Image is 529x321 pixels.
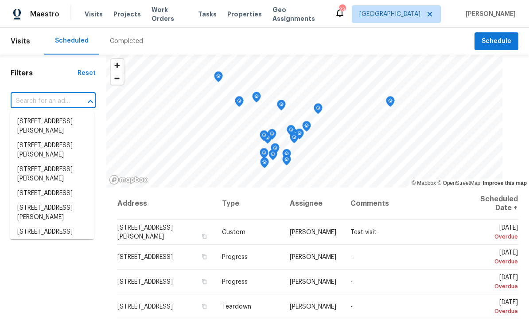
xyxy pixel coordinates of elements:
[287,125,296,139] div: Map marker
[215,188,283,220] th: Type
[10,225,94,239] li: [STREET_ADDRESS]
[78,69,96,78] div: Reset
[113,10,141,19] span: Projects
[117,225,173,240] span: [STREET_ADDRESS][PERSON_NAME]
[268,129,276,143] div: Map marker
[222,229,245,235] span: Custom
[222,304,251,310] span: Teardown
[412,180,436,186] a: Mapbox
[11,69,78,78] h1: Filters
[277,100,286,114] div: Map marker
[483,180,527,186] a: Improve this map
[339,5,345,14] div: 23
[471,274,518,291] span: [DATE]
[290,229,336,235] span: [PERSON_NAME]
[117,254,173,260] span: [STREET_ADDRESS]
[235,96,244,110] div: Map marker
[471,257,518,266] div: Overdue
[110,37,143,46] div: Completed
[214,71,223,85] div: Map marker
[471,225,518,241] span: [DATE]
[30,10,59,19] span: Maestro
[350,254,353,260] span: -
[343,188,464,220] th: Comments
[222,254,248,260] span: Progress
[290,133,299,146] div: Map marker
[283,188,343,220] th: Assignee
[295,129,304,142] div: Map marker
[260,157,269,171] div: Map marker
[152,5,187,23] span: Work Orders
[471,299,518,316] span: [DATE]
[268,149,277,163] div: Map marker
[109,175,148,185] a: Mapbox homepage
[272,5,324,23] span: Geo Assignments
[117,279,173,285] span: [STREET_ADDRESS]
[471,282,518,291] div: Overdue
[252,92,261,106] div: Map marker
[200,253,208,261] button: Copy Address
[198,11,217,17] span: Tasks
[271,143,280,157] div: Map marker
[117,304,173,310] span: [STREET_ADDRESS]
[85,10,103,19] span: Visits
[386,96,395,110] div: Map marker
[471,250,518,266] span: [DATE]
[117,188,215,220] th: Address
[464,188,518,220] th: Scheduled Date ↑
[462,10,516,19] span: [PERSON_NAME]
[290,304,336,310] span: [PERSON_NAME]
[222,279,248,285] span: Progress
[350,279,353,285] span: -
[111,72,124,85] button: Zoom out
[437,180,480,186] a: OpenStreetMap
[111,59,124,72] button: Zoom in
[282,149,291,163] div: Map marker
[471,307,518,316] div: Overdue
[10,114,94,138] li: [STREET_ADDRESS][PERSON_NAME]
[84,95,97,108] button: Close
[350,304,353,310] span: -
[350,229,377,235] span: Test visit
[10,138,94,162] li: [STREET_ADDRESS][PERSON_NAME]
[359,10,420,19] span: [GEOGRAPHIC_DATA]
[55,36,89,45] div: Scheduled
[10,201,94,225] li: [STREET_ADDRESS][PERSON_NAME]
[475,32,518,51] button: Schedule
[289,129,298,142] div: Map marker
[10,186,94,201] li: [STREET_ADDRESS]
[282,155,291,168] div: Map marker
[314,103,323,117] div: Map marker
[11,31,30,51] span: Visits
[260,130,268,144] div: Map marker
[227,10,262,19] span: Properties
[11,94,71,108] input: Search for an address...
[482,36,511,47] span: Schedule
[10,162,94,186] li: [STREET_ADDRESS][PERSON_NAME]
[200,278,208,286] button: Copy Address
[200,302,208,310] button: Copy Address
[106,55,502,188] canvas: Map
[260,148,268,162] div: Map marker
[200,232,208,240] button: Copy Address
[302,121,311,135] div: Map marker
[290,254,336,260] span: [PERSON_NAME]
[290,279,336,285] span: [PERSON_NAME]
[471,232,518,241] div: Overdue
